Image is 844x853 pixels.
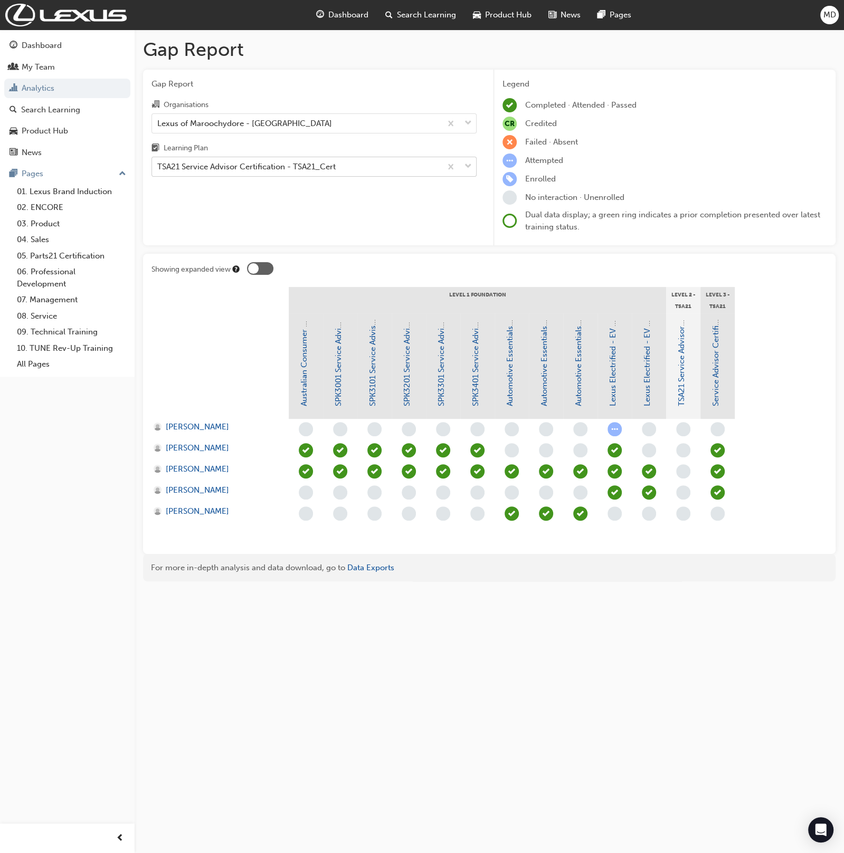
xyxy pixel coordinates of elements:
[402,506,416,521] span: learningRecordVerb_NONE-icon
[539,506,553,521] span: learningRecordVerb_COMPLETE-icon
[151,144,159,154] span: learningplan-icon
[502,78,827,90] div: Legend
[143,38,836,61] h1: Gap Report
[608,251,618,406] a: Lexus Electrified - EV Basics and Charging
[316,8,324,22] span: guage-icon
[13,308,130,324] a: 08. Service
[642,422,656,436] span: learningRecordVerb_NONE-icon
[464,160,472,174] span: down-icon
[4,121,130,141] a: Product Hub
[5,4,127,26] a: Trak
[13,216,130,232] a: 03. Product
[505,443,519,457] span: learningRecordVerb_NONE-icon
[10,127,17,136] span: car-icon
[436,464,450,478] span: learningRecordVerb_COMPLETE-icon
[166,505,229,517] span: [PERSON_NAME]
[676,506,690,521] span: learningRecordVerb_NONE-icon
[525,193,624,202] span: No interaction · Unenrolled
[333,485,347,500] span: learningRecordVerb_NONE-icon
[436,443,450,457] span: learningRecordVerb_COMPLETE-icon
[642,303,652,406] a: Lexus Electrified - EV Range
[436,506,450,521] span: learningRecordVerb_NONE-icon
[13,356,130,372] a: All Pages
[4,164,130,184] button: Pages
[642,464,656,478] span: learningRecordVerb_PASS-icon
[502,154,517,168] span: learningRecordVerb_ATTEMPT-icon
[333,422,347,436] span: learningRecordVerb_NONE-icon
[525,210,820,232] span: Dual data display; a green ring indicates a prior completion presented over latest training status.
[525,119,557,128] span: Credited
[525,100,637,110] span: Completed · Attended · Passed
[573,422,587,436] span: learningRecordVerb_NONE-icon
[402,422,416,436] span: learningRecordVerb_NONE-icon
[823,9,836,21] span: MD
[367,506,382,521] span: learningRecordVerb_NONE-icon
[328,9,368,21] span: Dashboard
[13,340,130,357] a: 10. TUNE Rev-Up Training
[154,421,279,433] a: [PERSON_NAME]
[676,464,690,478] span: learningRecordVerb_NONE-icon
[676,443,690,457] span: learningRecordVerb_NONE-icon
[608,485,622,500] span: learningRecordVerb_PASS-icon
[608,464,622,478] span: learningRecordVerb_PASS-icon
[470,485,485,500] span: learningRecordVerb_NONE-icon
[367,485,382,500] span: learningRecordVerb_NONE-icon
[676,422,690,436] span: learningRecordVerb_NONE-icon
[539,422,553,436] span: learningRecordVerb_NONE-icon
[820,6,839,24] button: MD
[539,443,553,457] span: learningRecordVerb_NONE-icon
[573,485,587,500] span: learningRecordVerb_NONE-icon
[561,9,581,21] span: News
[710,485,725,500] span: learningRecordVerb_COMPLETE-icon
[402,464,416,478] span: learningRecordVerb_COMPLETE-icon
[22,147,42,159] div: News
[642,485,656,500] span: learningRecordVerb_PASS-icon
[539,485,553,500] span: learningRecordVerb_NONE-icon
[116,832,124,845] span: prev-icon
[710,464,725,478] span: learningRecordVerb_COMPLETE-icon
[710,422,725,436] span: learningRecordVerb_NONE-icon
[333,506,347,521] span: learningRecordVerb_NONE-icon
[711,277,720,406] a: Service Advisor Certification (Quiz)
[289,287,666,313] div: Level 1 Foundation
[473,8,481,22] span: car-icon
[166,421,229,433] span: [PERSON_NAME]
[666,287,700,313] div: Level 2 - TSA21 Service Advisor Course
[502,135,517,149] span: learningRecordVerb_FAIL-icon
[677,246,686,406] a: TSA21 Service Advisor Course ( face to face)
[299,443,313,457] span: learningRecordVerb_PASS-icon
[710,506,725,521] span: learningRecordVerb_NONE-icon
[505,422,519,436] span: learningRecordVerb_NONE-icon
[367,464,382,478] span: learningRecordVerb_COMPLETE-icon
[4,34,130,164] button: DashboardMy TeamAnalyticsSearch LearningProduct HubNews
[347,563,394,572] a: Data Exports
[700,287,735,313] div: Level 3 - TSA21 Service Advisor Quiz
[151,78,477,90] span: Gap Report
[539,464,553,478] span: learningRecordVerb_PASS-icon
[166,442,229,454] span: [PERSON_NAME]
[151,562,828,574] div: For more in-depth analysis and data download, go to
[10,41,17,51] span: guage-icon
[610,9,631,21] span: Pages
[10,84,17,93] span: chart-icon
[385,8,393,22] span: search-icon
[4,57,130,77] a: My Team
[10,63,17,72] span: people-icon
[154,484,279,496] a: [PERSON_NAME]
[485,9,532,21] span: Product Hub
[710,443,725,457] span: learningRecordVerb_COMPLETE-icon
[525,137,578,147] span: Failed · Absent
[505,485,519,500] span: learningRecordVerb_NONE-icon
[13,248,130,264] a: 05. Parts21 Certification
[151,264,231,275] div: Showing expanded view
[589,4,640,26] a: pages-iconPages
[464,117,472,130] span: down-icon
[4,100,130,120] a: Search Learning
[13,292,130,308] a: 07. Management
[13,199,130,216] a: 02. ENCORE
[464,4,540,26] a: car-iconProduct Hub
[402,443,416,457] span: learningRecordVerb_COMPLETE-icon
[308,4,377,26] a: guage-iconDashboard
[10,106,17,115] span: search-icon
